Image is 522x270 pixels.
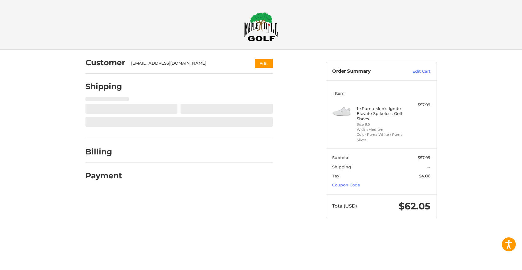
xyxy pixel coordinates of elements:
span: $4.06 [419,173,430,178]
span: -- [427,164,430,169]
li: Color Puma White / Puma Silver [357,132,404,142]
h4: 1 x Puma Men's Ignite Elevate Spikeless Golf Shoes [357,106,404,121]
div: $57.99 [406,102,430,108]
h2: Billing [85,147,122,157]
span: Total (USD) [332,203,357,209]
span: $62.05 [399,200,430,212]
h2: Customer [85,58,125,67]
span: Shipping [332,164,351,169]
a: Edit Cart [399,68,430,75]
button: Edit [255,59,273,68]
h2: Payment [85,171,122,181]
li: Width Medium [357,127,404,132]
li: Size 8.5 [357,122,404,127]
h3: Order Summary [332,68,399,75]
img: Maple Hill Golf [244,12,278,41]
span: Tax [332,173,339,178]
span: $57.99 [418,155,430,160]
h2: Shipping [85,82,122,91]
div: [EMAIL_ADDRESS][DOMAIN_NAME] [131,60,243,66]
span: Subtotal [332,155,350,160]
h3: 1 Item [332,91,430,96]
a: Coupon Code [332,182,360,187]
